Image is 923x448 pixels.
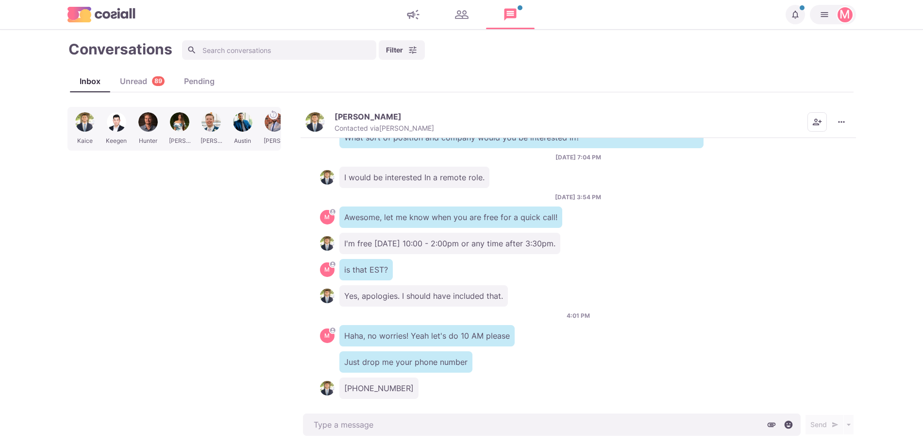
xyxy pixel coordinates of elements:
[555,153,601,162] p: [DATE] 7:04 PM
[339,285,508,307] p: Yes, apologies. I should have included that.
[339,233,560,254] p: I'm free [DATE] 10:00 - 2:00pm or any time after 3:30pm.
[806,415,843,434] button: Send
[110,75,174,87] div: Unread
[174,75,224,87] div: Pending
[330,327,335,333] svg: avatar
[786,5,805,24] button: Notifications
[339,325,515,346] p: Haha, no worries! Yeah let's do 10 AM please
[839,9,850,20] div: Martin
[305,112,325,132] img: Kaice Ali
[320,381,335,396] img: Kaice Ali
[320,289,335,303] img: Kaice Ali
[807,112,827,132] button: Add add contacts
[339,259,393,280] p: is that EST?
[339,351,472,373] p: Just drop me your phone number
[330,209,335,214] svg: avatar
[335,112,402,121] p: [PERSON_NAME]
[67,7,135,22] img: logo
[379,40,425,60] button: Filter
[324,214,330,220] div: Martin
[781,417,796,432] button: Select emoji
[567,311,590,320] p: 4:01 PM
[339,167,489,188] p: I would be interested In a remote role.
[555,193,601,202] p: [DATE] 3:54 PM
[810,5,856,24] button: Martin
[68,40,172,58] h1: Conversations
[335,124,434,133] p: Contacted via [PERSON_NAME]
[764,417,779,432] button: Attach files
[339,378,419,399] p: [PHONE_NUMBER]
[154,77,162,86] p: 89
[70,75,110,87] div: Inbox
[324,333,330,339] div: Martin
[330,261,335,267] svg: avatar
[832,112,851,132] button: More menu
[182,40,376,60] input: Search conversations
[339,207,562,228] p: Awesome, let me know when you are free for a quick call!
[305,112,434,133] button: Kaice Ali[PERSON_NAME]Contacted via[PERSON_NAME]
[324,267,330,273] div: Martin
[320,236,335,251] img: Kaice Ali
[320,170,335,185] img: Kaice Ali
